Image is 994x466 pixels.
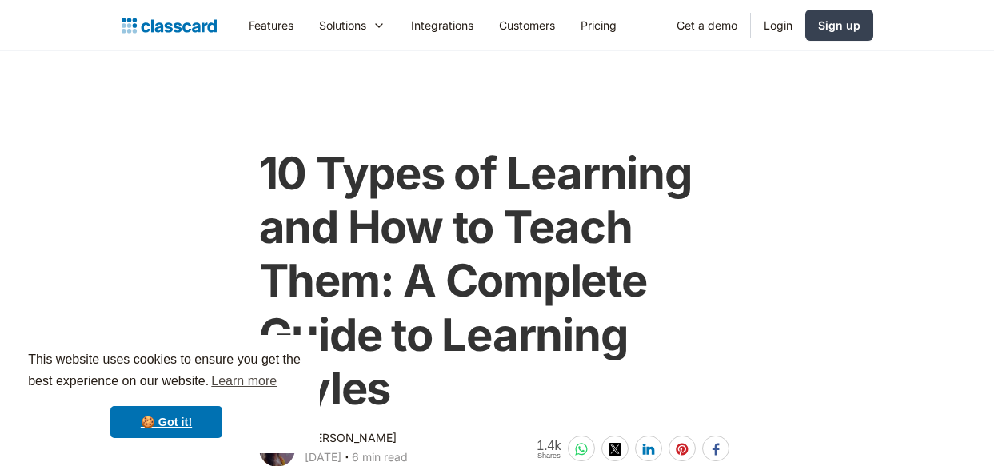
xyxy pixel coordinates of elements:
img: pinterest-white sharing button [676,443,689,456]
img: facebook-white sharing button [709,443,722,456]
div: [PERSON_NAME] [305,428,397,448]
div: Sign up [818,17,860,34]
a: learn more about cookies [209,369,279,393]
span: Shares [537,452,561,460]
a: Sign up [805,10,873,41]
img: whatsapp-white sharing button [575,443,588,456]
span: This website uses cookies to ensure you get the best experience on our website. [28,350,305,393]
span: 1.4k [537,439,561,452]
div: Solutions [306,7,398,43]
img: twitter-white sharing button [609,443,621,456]
a: Login [751,7,805,43]
a: Integrations [398,7,486,43]
a: Get a demo [664,7,750,43]
div: cookieconsent [13,335,320,453]
img: linkedin-white sharing button [642,443,655,456]
a: Features [236,7,306,43]
a: Customers [486,7,568,43]
a: dismiss cookie message [110,406,222,438]
h1: 10 Types of Learning and How to Teach Them: A Complete Guide to Learning Styles [259,147,736,416]
div: Solutions [319,17,366,34]
a: Pricing [568,7,629,43]
a: home [122,14,217,37]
